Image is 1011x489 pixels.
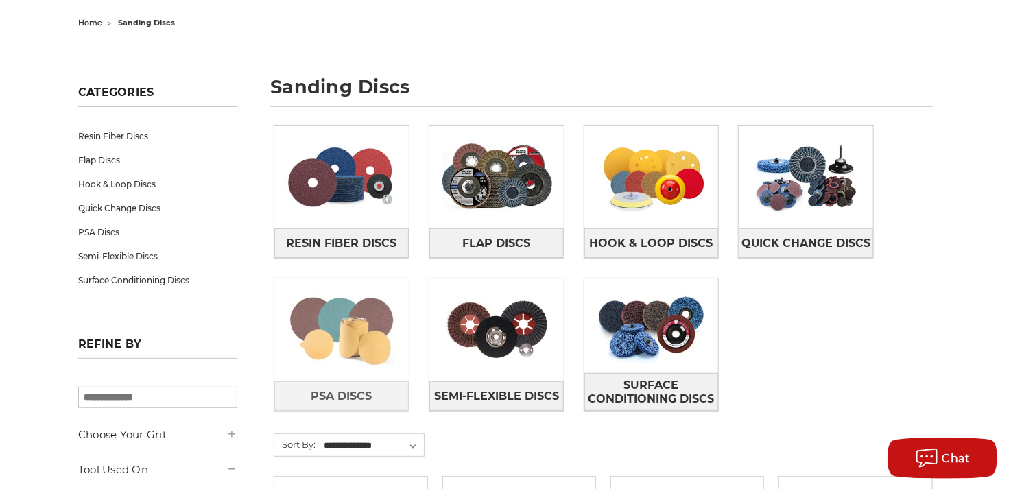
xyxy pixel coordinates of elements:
img: Surface Conditioning Discs [584,278,719,373]
a: Semi-Flexible Discs [429,381,564,411]
span: Quick Change Discs [741,232,871,255]
h5: Tool Used On [78,462,237,478]
h5: Choose Your Grit [78,427,237,443]
label: Sort By: [274,434,316,455]
span: sanding discs [118,18,175,27]
img: Flap Discs [429,130,564,224]
a: Surface Conditioning Discs [584,373,719,411]
img: Resin Fiber Discs [274,130,409,224]
h5: Categories [78,86,237,107]
img: PSA Discs [274,283,409,377]
span: Resin Fiber Discs [286,232,396,255]
span: Chat [942,452,971,465]
a: PSA Discs [78,220,237,244]
a: Quick Change Discs [78,196,237,220]
span: Semi-Flexible Discs [434,385,559,408]
a: Semi-Flexible Discs [78,244,237,268]
a: Quick Change Discs [739,228,873,258]
a: Resin Fiber Discs [78,124,237,148]
a: Flap Discs [78,148,237,172]
h5: Refine by [78,337,237,359]
a: Surface Conditioning Discs [78,268,237,292]
img: Quick Change Discs [739,130,873,224]
select: Sort By: [322,436,424,456]
img: Hook & Loop Discs [584,130,719,224]
a: Flap Discs [429,228,564,258]
a: PSA Discs [274,381,409,411]
a: home [78,18,102,27]
a: Resin Fiber Discs [274,228,409,258]
h1: sanding discs [270,77,933,107]
a: Hook & Loop Discs [78,172,237,196]
span: Hook & Loop Discs [590,232,713,255]
img: Semi-Flexible Discs [429,283,564,377]
button: Chat [888,438,997,479]
a: Hook & Loop Discs [584,228,719,258]
span: PSA Discs [311,385,372,408]
span: Flap Discs [462,232,530,255]
span: Surface Conditioning Discs [585,374,718,411]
